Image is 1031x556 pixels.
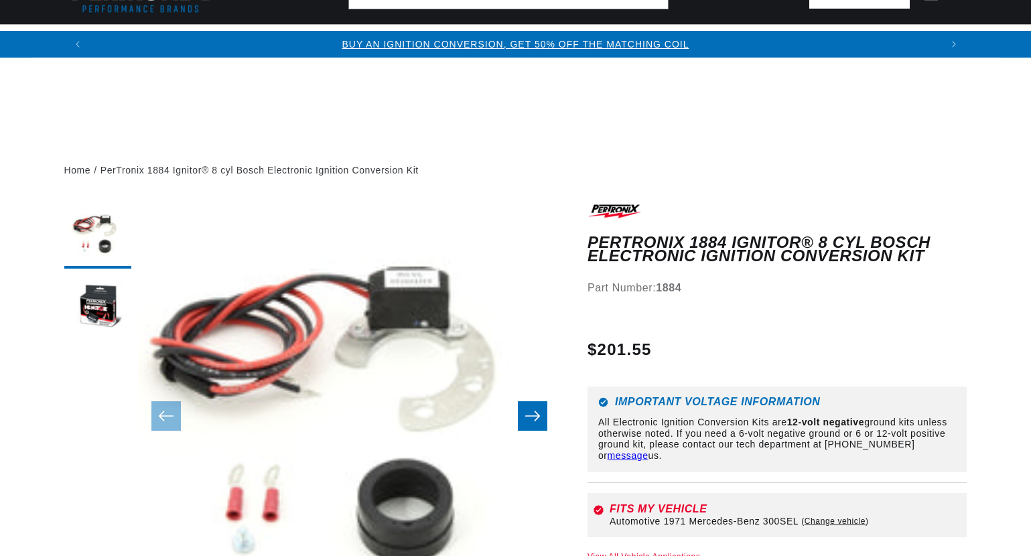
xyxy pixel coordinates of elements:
div: 1 of 3 [91,37,941,52]
div: Part Number: [588,279,967,297]
span: Automotive 1971 Mercedes-Benz 300SEL [610,516,799,527]
a: BUY AN IGNITION CONVERSION, GET 50% OFF THE MATCHING COIL [342,39,689,50]
button: Slide right [518,401,547,431]
a: PerTronix 1884 Ignitor® 8 cyl Bosch Electronic Ignition Conversion Kit [100,163,419,178]
button: Translation missing: en.sections.announcements.next_announcement [941,31,967,58]
div: Fits my vehicle [610,504,962,514]
strong: 1884 [656,282,681,293]
span: $201.55 [588,338,652,362]
h1: PerTronix 1884 Ignitor® 8 cyl Bosch Electronic Ignition Conversion Kit [588,236,967,263]
summary: Battery Products [691,25,823,56]
strong: 12-volt negative [787,417,864,427]
button: Translation missing: en.sections.announcements.previous_announcement [64,31,91,58]
summary: Headers, Exhausts & Components [356,25,589,56]
summary: Coils & Distributors [208,25,356,56]
summary: Engine Swaps [590,25,691,56]
button: Load image 2 in gallery view [64,275,131,342]
slideshow-component: Translation missing: en.sections.announcements.announcement_bar [31,31,1001,58]
a: message [608,450,648,461]
a: Home [64,163,91,178]
h6: Important Voltage Information [598,397,957,407]
summary: Spark Plug Wires [823,25,950,56]
summary: Ignition Conversions [64,25,209,56]
p: All Electronic Ignition Conversion Kits are ground kits unless otherwise noted. If you need a 6-v... [598,417,957,462]
div: Announcement [91,37,941,52]
button: Load image 1 in gallery view [64,202,131,269]
a: Change vehicle [801,516,868,527]
nav: breadcrumbs [64,163,967,178]
button: Slide left [151,401,181,431]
